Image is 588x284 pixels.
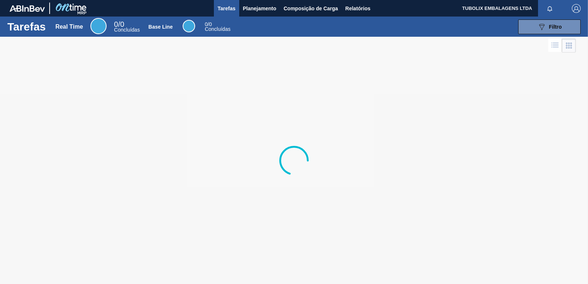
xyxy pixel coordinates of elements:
span: / 0 [205,21,212,27]
span: Concluídas [205,26,230,32]
span: / 0 [114,20,124,28]
div: Base Line [183,20,195,32]
span: Composição de Carga [284,4,338,13]
div: Base Line [205,22,230,32]
span: 0 [114,20,118,28]
span: Filtro [549,24,562,30]
div: Base Line [148,24,173,30]
button: Filtro [518,19,581,34]
span: 0 [205,21,208,27]
div: Real Time [114,21,140,32]
span: Relatórios [345,4,370,13]
img: Logout [572,4,581,13]
span: Concluídas [114,27,140,33]
img: TNhmsLtSVTkK8tSr43FrP2fwEKptu5GPRR3wAAAABJRU5ErkJggg== [10,5,45,12]
h1: Tarefas [7,22,46,31]
span: Planejamento [243,4,276,13]
div: Real Time [90,18,107,34]
button: Notificações [538,3,562,14]
span: Tarefas [218,4,236,13]
div: Real Time [55,24,83,30]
